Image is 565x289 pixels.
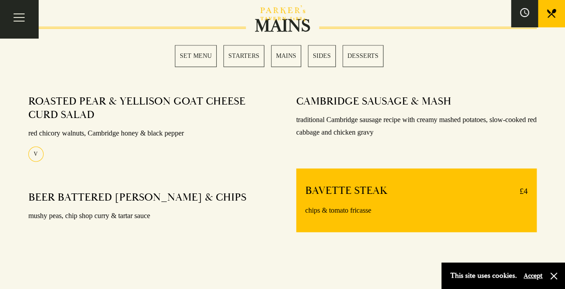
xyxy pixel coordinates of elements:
[511,184,528,198] p: £4
[296,114,537,140] p: traditional Cambridge sausage recipe with creamy mashed potatoes, slow-cooked red cabbage and chi...
[524,271,543,280] button: Accept
[246,15,319,37] h2: MAINS
[28,95,260,122] h4: ROASTED PEAR & YELLISON GOAT CHEESE CURD SALAD
[305,184,387,198] h4: BAVETTE STEAK
[271,45,301,67] a: 3 / 5
[223,45,264,67] a: 2 / 5
[549,271,558,280] button: Close and accept
[343,45,383,67] a: 5 / 5
[450,269,517,282] p: This site uses cookies.
[28,190,246,204] h4: BEER BATTERED [PERSON_NAME] & CHIPS
[296,95,451,108] h4: CAMBRIDGE SAUSAGE & MASH
[28,209,269,222] p: mushy peas, chip shop curry & tartar sauce
[305,204,528,217] p: chips & tomato fricasse
[175,45,217,67] a: 1 / 5
[308,45,336,67] a: 4 / 5
[28,127,269,140] p: red chicory walnuts, Cambridge honey & black pepper
[28,146,44,162] div: V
